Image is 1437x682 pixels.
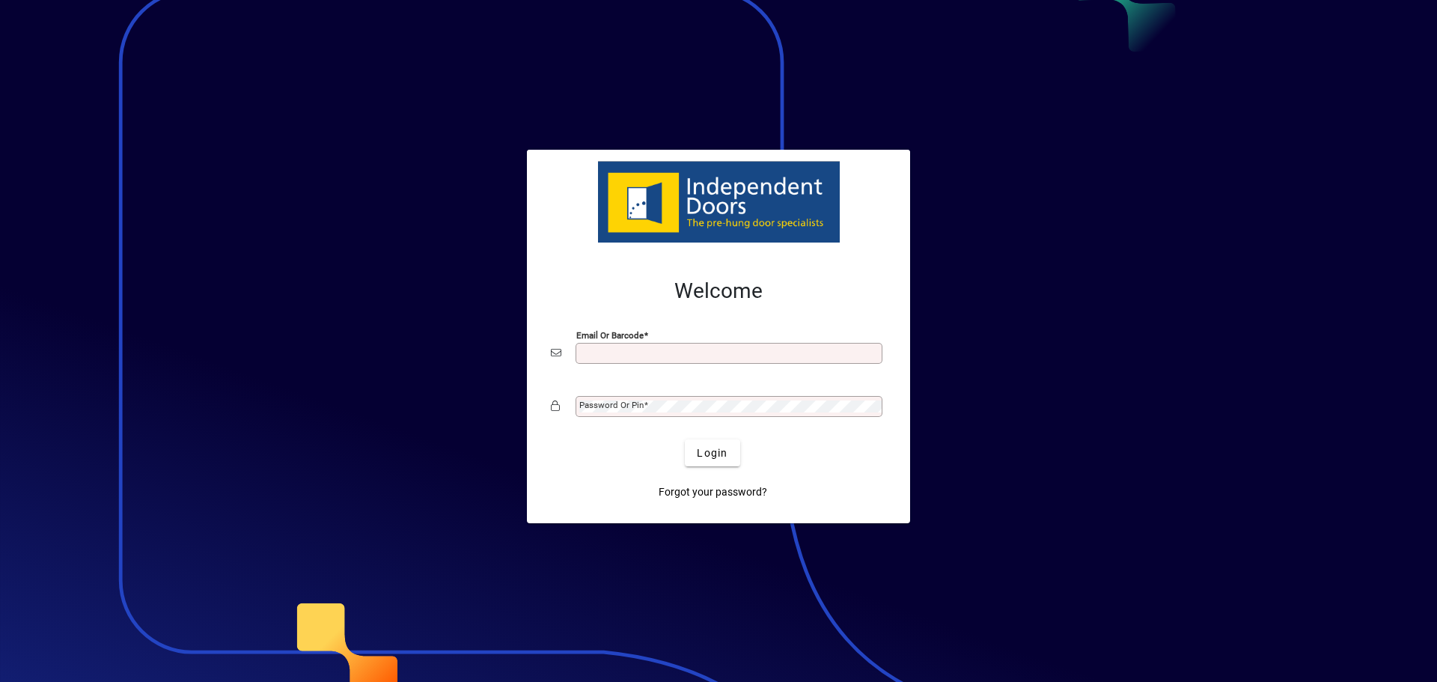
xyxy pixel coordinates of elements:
span: Login [697,445,727,461]
a: Forgot your password? [653,478,773,505]
h2: Welcome [551,278,886,304]
mat-label: Email or Barcode [576,330,644,341]
mat-label: Password or Pin [579,400,644,410]
span: Forgot your password? [659,484,767,500]
button: Login [685,439,739,466]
